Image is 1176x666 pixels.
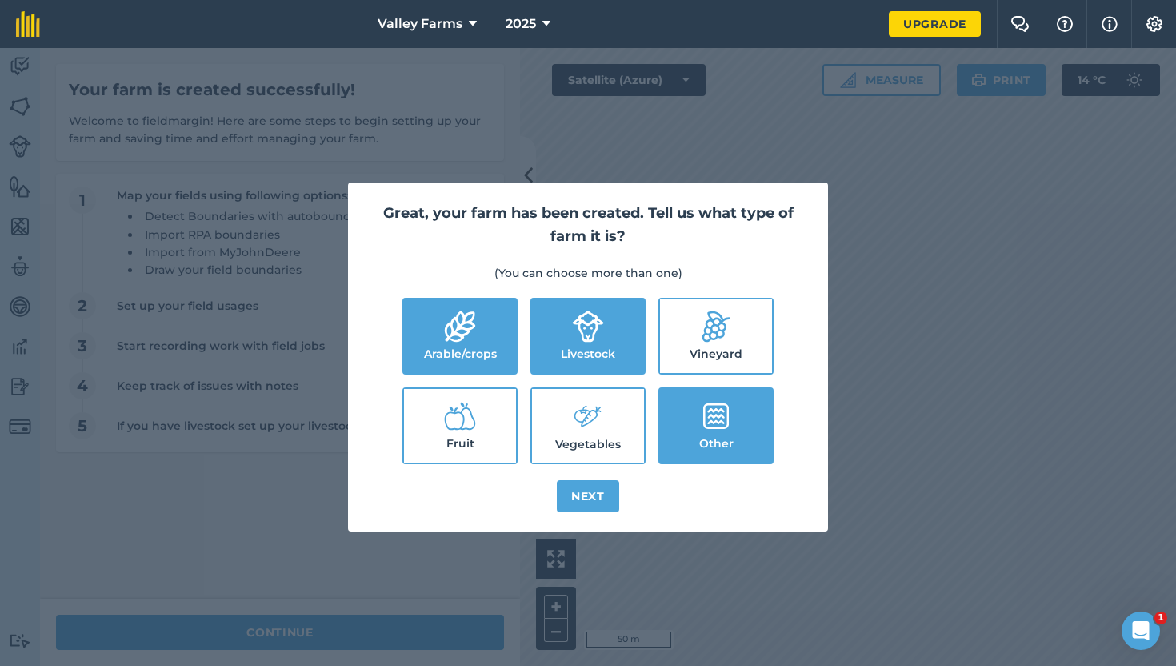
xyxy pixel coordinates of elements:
[532,299,644,373] label: Livestock
[404,299,516,373] label: Arable/crops
[16,11,40,37] img: fieldmargin Logo
[1010,16,1030,32] img: Two speech bubbles overlapping with the left bubble in the forefront
[378,14,462,34] span: Valley Farms
[1154,612,1167,624] span: 1
[1145,16,1164,32] img: A cog icon
[1055,16,1074,32] img: A question mark icon
[1102,14,1118,34] img: svg+xml;base64,PHN2ZyB4bWxucz0iaHR0cDovL3d3dy53My5vcmcvMjAwMC9zdmciIHdpZHRoPSIxNyIgaGVpZ2h0PSIxNy...
[660,299,772,373] label: Vineyard
[506,14,536,34] span: 2025
[367,202,809,248] h2: Great, your farm has been created. Tell us what type of farm it is?
[532,389,644,463] label: Vegetables
[557,480,619,512] button: Next
[404,389,516,463] label: Fruit
[660,389,772,463] label: Other
[367,264,809,282] p: (You can choose more than one)
[1122,612,1160,650] iframe: Intercom live chat
[889,11,981,37] a: Upgrade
